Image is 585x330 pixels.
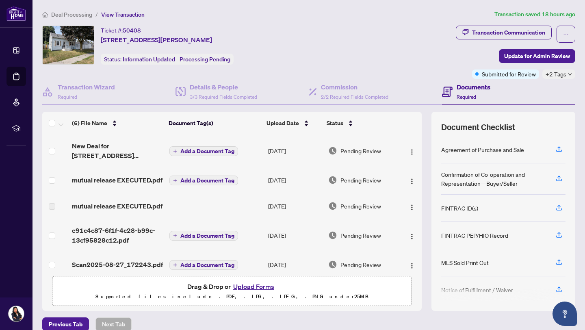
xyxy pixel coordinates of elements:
img: Document Status [328,260,337,269]
span: Status [327,119,343,128]
span: Drag & Drop or [187,281,277,292]
span: Add a Document Tag [180,148,234,154]
span: Submitted for Review [482,69,536,78]
span: [STREET_ADDRESS][PERSON_NAME] [101,35,212,45]
span: plus [173,149,177,153]
span: mutual release EXECUTED.pdf [72,175,162,185]
h4: Documents [457,82,490,92]
span: Add a Document Tag [180,178,234,183]
th: Document Tag(s) [165,112,263,135]
span: Add a Document Tag [180,233,234,239]
div: Ticket #: [101,26,141,35]
h4: Details & People [190,82,257,92]
span: Add a Document Tag [180,262,234,268]
span: Required [457,94,476,100]
span: Pending Review [340,146,381,155]
button: Add a Document Tag [169,175,238,186]
img: Logo [409,263,415,269]
div: MLS Sold Print Out [441,258,489,267]
img: Logo [409,233,415,240]
span: 3/3 Required Fields Completed [190,94,257,100]
button: Logo [405,200,418,213]
div: Agreement of Purchase and Sale [441,145,524,154]
div: Notice of Fulfillment / Waiver [441,285,513,294]
button: Add a Document Tag [169,230,238,241]
span: Pending Review [340,260,381,269]
button: Logo [405,258,418,271]
th: (6) File Name [69,112,166,135]
span: Pending Review [340,231,381,240]
img: Logo [409,204,415,211]
span: Pending Review [340,202,381,211]
th: Upload Date [263,112,323,135]
span: mutual release EXECUTED.pdf [72,201,162,211]
span: plus [173,234,177,238]
button: Add a Document Tag [169,231,238,241]
td: [DATE] [265,135,325,167]
span: 2/2 Required Fields Completed [321,94,388,100]
span: home [42,12,48,17]
td: [DATE] [265,193,325,219]
img: Logo [409,149,415,155]
button: Logo [405,174,418,187]
div: FINTRAC PEP/HIO Record [441,231,508,240]
img: Document Status [328,231,337,240]
td: [DATE] [265,167,325,193]
span: down [568,72,572,76]
span: Update for Admin Review [504,50,570,63]
img: Document Status [328,146,337,155]
h4: Transaction Wizard [58,82,115,92]
button: Open asap [552,302,577,326]
span: Document Checklist [441,122,515,133]
img: Document Status [328,176,337,185]
div: Status: [101,54,234,65]
div: Confirmation of Co-operation and Representation—Buyer/Seller [441,170,546,188]
img: Logo [409,178,415,185]
article: Transaction saved 18 hours ago [494,10,575,19]
button: Transaction Communication [456,26,552,39]
span: Deal Processing [51,11,92,18]
button: Add a Document Tag [169,176,238,185]
span: plus [173,178,177,182]
img: logo [6,6,26,21]
th: Status [323,112,398,135]
h4: Commission [321,82,388,92]
span: Required [58,94,77,100]
span: Pending Review [340,176,381,185]
button: Update for Admin Review [499,49,575,63]
td: [DATE] [265,219,325,252]
td: [DATE] [265,252,325,278]
button: Add a Document Tag [169,260,238,270]
span: 50408 [123,27,141,34]
button: Add a Document Tag [169,146,238,156]
div: FINTRAC ID(s) [441,204,478,213]
span: ellipsis [563,31,569,37]
span: Scan2025-08-27_172243.pdf [72,260,163,269]
button: Logo [405,144,418,157]
p: Supported files include .PDF, .JPG, .JPEG, .PNG under 25 MB [57,292,407,302]
button: Logo [405,229,418,242]
button: Upload Forms [231,281,277,292]
span: plus [173,263,177,267]
img: Profile Icon [9,306,24,321]
span: +2 Tags [546,69,566,79]
span: New Deal for [STREET_ADDRESS][PERSON_NAME]pdf [72,141,163,161]
img: Document Status [328,202,337,211]
li: / [95,10,98,19]
span: e91c4c87-6f1f-4c28-b99c-13cf95828c12.pdf [72,226,163,245]
span: View Transaction [101,11,145,18]
span: Upload Date [266,119,299,128]
span: (6) File Name [72,119,107,128]
div: Transaction Communication [472,26,545,39]
span: Drag & Drop orUpload FormsSupported files include .PDF, .JPG, .JPEG, .PNG under25MB [52,276,412,306]
span: Information Updated - Processing Pending [123,56,230,63]
img: IMG-E12328879_1.jpg [43,26,94,64]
